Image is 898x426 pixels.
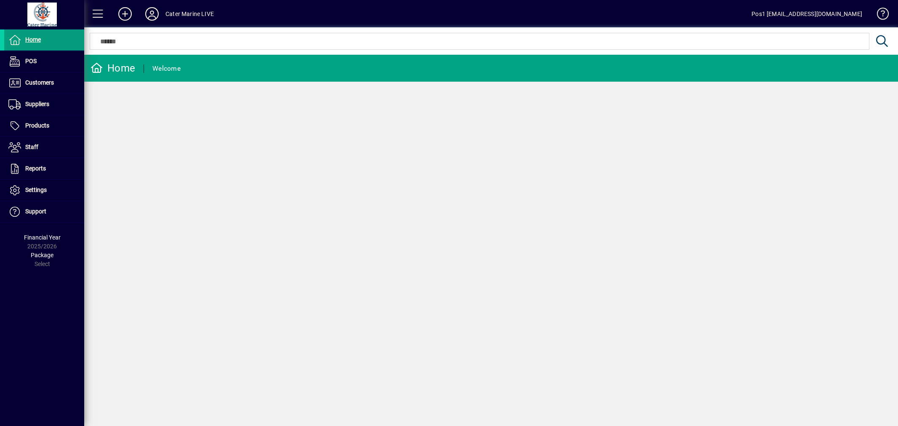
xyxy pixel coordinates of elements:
[4,201,84,222] a: Support
[139,6,165,21] button: Profile
[25,208,46,215] span: Support
[4,137,84,158] a: Staff
[25,165,46,172] span: Reports
[165,7,214,21] div: Cater Marine LIVE
[25,122,49,129] span: Products
[24,234,61,241] span: Financial Year
[4,94,84,115] a: Suppliers
[25,36,41,43] span: Home
[871,2,887,29] a: Knowledge Base
[4,158,84,179] a: Reports
[751,7,862,21] div: Pos1 [EMAIL_ADDRESS][DOMAIN_NAME]
[25,58,37,64] span: POS
[91,61,135,75] div: Home
[25,144,38,150] span: Staff
[4,180,84,201] a: Settings
[25,186,47,193] span: Settings
[112,6,139,21] button: Add
[152,62,181,75] div: Welcome
[25,79,54,86] span: Customers
[25,101,49,107] span: Suppliers
[4,115,84,136] a: Products
[4,72,84,93] a: Customers
[4,51,84,72] a: POS
[31,252,53,258] span: Package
